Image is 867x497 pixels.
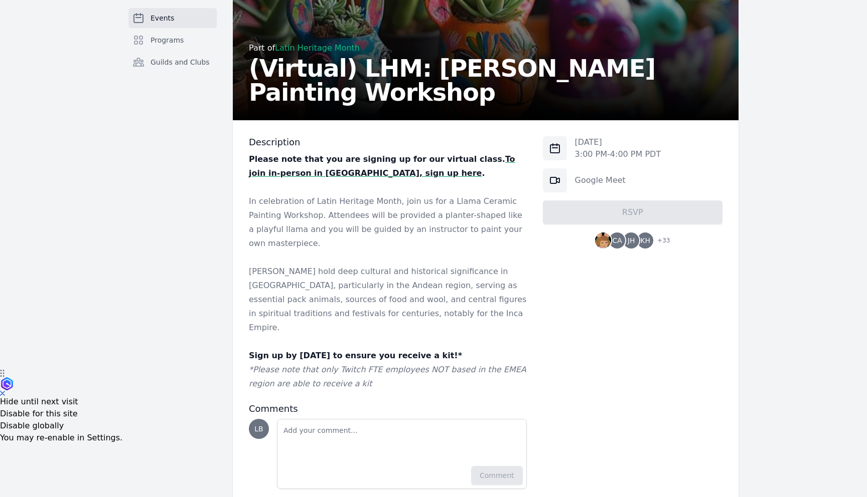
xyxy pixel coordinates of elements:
[471,466,523,485] button: Comment
[275,43,360,53] a: Latin Heritage Month
[249,365,526,388] em: *Please note that only Twitch FTE employees NOT based in the EMEA region are able to receive a kit
[249,56,723,104] h2: (Virtual) LHM: [PERSON_NAME] Painting Workshop
[640,237,650,244] span: KH
[651,234,670,248] span: + 33
[128,30,217,50] a: Programs
[249,351,462,360] strong: Sign up by [DATE] to ensure you receive a kit!*
[575,136,661,148] p: [DATE]
[151,13,174,23] span: Events
[151,35,184,45] span: Programs
[249,265,527,335] p: [PERSON_NAME] hold deep cultural and historical significance in [GEOGRAPHIC_DATA], particularly i...
[249,136,527,148] h3: Description
[128,52,217,72] a: Guilds and Clubs
[249,154,505,164] strong: Please note that you are signing up for our virtual class.
[249,194,527,251] p: In celebration of Latin Heritage Month, join us for a Llama Ceramic Painting Workshop. Attendees ...
[249,42,723,54] div: Part of
[254,425,263,432] span: LB
[482,168,485,178] strong: .
[249,154,515,178] a: To join in-person in [GEOGRAPHIC_DATA], sign up here
[575,175,626,185] a: Google Meet
[151,57,210,67] span: Guilds and Clubs
[128,8,217,28] a: Events
[249,403,527,415] h3: Comments
[128,8,217,88] nav: Sidebar
[543,200,723,224] button: RSVP
[628,237,635,244] span: JH
[612,237,622,244] span: CA
[575,148,661,160] p: 3:00 PM - 4:00 PM PDT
